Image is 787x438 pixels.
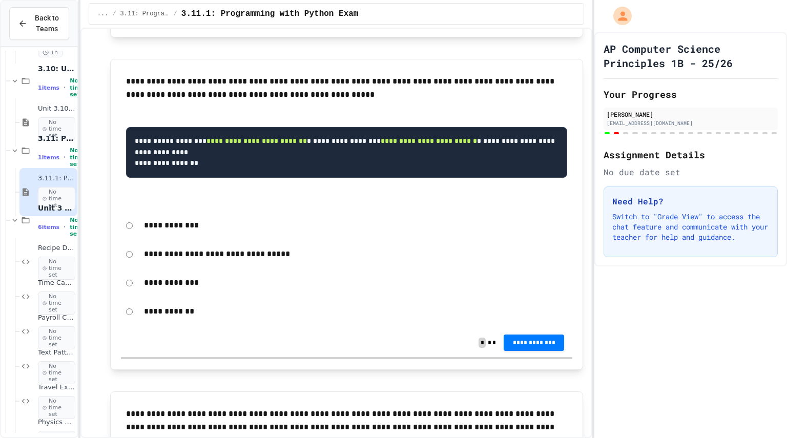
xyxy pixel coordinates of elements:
[70,77,84,98] span: No time set
[38,383,75,392] span: Travel Expense Calculator
[38,224,59,231] span: 6 items
[70,217,84,237] span: No time set
[38,48,63,57] span: 1h
[174,10,177,18] span: /
[181,8,359,20] span: 3.11.1: Programming with Python Exam
[38,117,75,141] span: No time set
[64,84,66,92] span: •
[38,279,75,287] span: Time Capsule Creator
[38,348,75,357] span: Text Pattern Builder
[604,87,778,101] h2: Your Progress
[38,326,75,350] span: No time set
[9,7,69,40] button: Back to Teams
[38,257,75,280] span: No time set
[38,187,75,211] span: No time set
[38,396,75,420] span: No time set
[38,174,75,183] span: 3.11.1: Programming with Python Exam
[607,119,775,127] div: [EMAIL_ADDRESS][DOMAIN_NAME]
[604,148,778,162] h2: Assignment Details
[38,64,75,73] span: 3.10: Unit Summary
[38,361,75,385] span: No time set
[33,13,60,34] span: Back to Teams
[64,223,66,231] span: •
[38,85,59,91] span: 1 items
[38,105,75,113] span: Unit 3.10.1: Unit Summary
[604,166,778,178] div: No due date set
[97,10,109,18] span: ...
[38,291,75,315] span: No time set
[38,134,75,143] span: 3.11: Programming with Python Exam
[604,41,778,70] h1: AP Computer Science Principles 1B - 25/26
[612,195,769,207] h3: Need Help?
[64,153,66,161] span: •
[38,244,75,253] span: Recipe Display System
[607,110,775,119] div: [PERSON_NAME]
[603,4,634,28] div: My Account
[38,314,75,322] span: Payroll Calculator
[38,154,59,161] span: 1 items
[38,418,75,427] span: Physics Equation Solver
[120,10,170,18] span: 3.11: Programming with Python Exam
[38,203,75,213] span: Unit 3 Review Exercises
[612,212,769,242] p: Switch to "Grade View" to access the chat feature and communicate with your teacher for help and ...
[70,147,84,168] span: No time set
[112,10,116,18] span: /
